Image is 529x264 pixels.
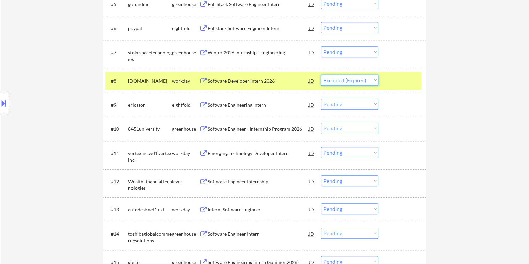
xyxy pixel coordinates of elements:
[207,206,308,213] div: Intern, Software Engineer
[207,150,308,157] div: Emerging Technology Developer Intern
[111,178,122,185] div: #12
[128,126,172,133] div: 8451university
[207,1,308,8] div: Full Stack Software Engineer Intern
[207,78,308,84] div: Software Developer Intern 2026
[172,49,199,56] div: greenhouse
[172,102,199,108] div: eightfold
[128,49,172,62] div: stokespacetechnologies
[207,178,308,185] div: Software Engineer Internship
[308,22,315,34] div: JD
[111,206,122,213] div: #13
[207,25,308,32] div: Fullstack Software Engineer Intern
[172,150,199,157] div: workday
[128,150,172,163] div: vertexinc.wd1.vertexinc
[111,231,122,237] div: #14
[172,206,199,213] div: workday
[172,126,199,133] div: greenhouse
[308,46,315,58] div: JD
[172,78,199,84] div: workday
[128,102,172,108] div: ericsson
[128,1,172,8] div: gofundme
[128,206,172,213] div: autodesk.wd1.ext
[308,175,315,187] div: JD
[128,78,172,84] div: [DOMAIN_NAME]
[172,1,199,8] div: greenhouse
[172,25,199,32] div: eightfold
[128,231,172,244] div: toshibaglobalcommercesolutions
[207,102,308,108] div: Software Engineering Intern
[207,49,308,56] div: Winter 2026 Internship - Engineering
[308,203,315,215] div: JD
[207,126,308,133] div: Software Engineer - Internship Program 2026
[172,178,199,185] div: lever
[172,231,199,237] div: greenhouse
[207,231,308,237] div: Software Engineer Intern
[308,75,315,87] div: JD
[128,25,172,32] div: paypal
[308,228,315,240] div: JD
[308,123,315,135] div: JD
[111,1,122,8] div: #5
[308,99,315,111] div: JD
[128,178,172,191] div: WealthFinancialTechnologies
[308,147,315,159] div: JD
[111,25,122,32] div: #6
